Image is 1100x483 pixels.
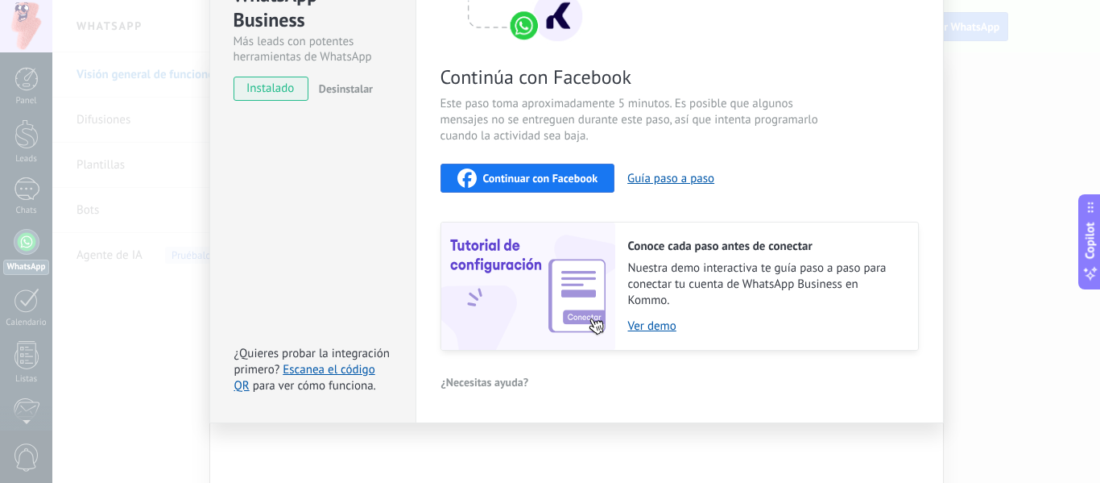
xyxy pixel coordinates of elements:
[440,370,530,394] button: ¿Necesitas ayuda?
[628,239,902,254] h2: Conoce cada paso antes de conectar
[440,65,824,90] span: Continúa con Facebook
[253,378,376,393] span: para ver cómo funciona.
[628,319,902,334] a: Ver demo
[628,260,902,309] span: Nuestra demo interactiva te guía paso a paso para conectar tu cuenta de WhatsApp Business en Kommo.
[234,34,392,65] div: Más leads con potentes herramientas de WhatsApp
[483,173,598,184] span: Continuar con Facebook
[234,362,375,393] a: Escanea el código QR
[312,77,373,101] button: Desinstalar
[1082,222,1098,259] span: Copilot
[234,77,308,101] span: instalado
[319,81,373,96] span: Desinstalar
[627,171,714,186] button: Guía paso a paso
[440,96,824,144] span: Este paso toma aproximadamente 5 minutos. Es posible que algunos mensajes no se entreguen durante...
[234,346,391,377] span: ¿Quieres probar la integración primero?
[440,164,615,193] button: Continuar con Facebook
[441,377,529,388] span: ¿Necesitas ayuda?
